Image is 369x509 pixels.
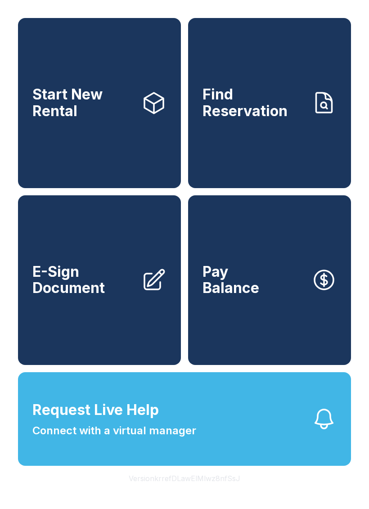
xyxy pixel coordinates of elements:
span: E-Sign Document [32,264,134,297]
a: Find Reservation [188,18,351,188]
span: Find Reservation [202,86,304,119]
span: Connect with a virtual manager [32,423,196,439]
button: VersionkrrefDLawElMlwz8nfSsJ [121,466,247,491]
span: Start New Rental [32,86,134,119]
button: Request Live HelpConnect with a virtual manager [18,372,351,466]
a: E-Sign Document [18,195,181,365]
span: Pay Balance [202,264,259,297]
a: Start New Rental [18,18,181,188]
span: Request Live Help [32,399,159,421]
button: PayBalance [188,195,351,365]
